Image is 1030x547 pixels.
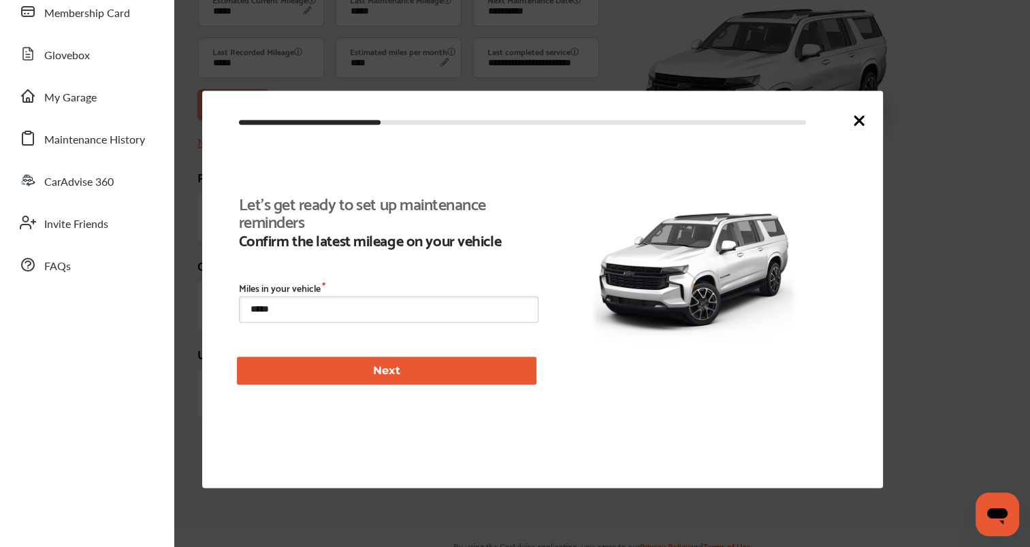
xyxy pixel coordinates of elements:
img: 50166_st0640_046.png [587,190,801,350]
b: Confirm the latest mileage on your vehicle [239,231,530,248]
span: Glovebox [44,47,90,65]
span: Membership Card [44,5,130,22]
a: Maintenance History [12,120,160,156]
button: Next [237,357,536,385]
a: Invite Friends [12,205,160,240]
span: My Garage [44,89,97,107]
a: Glovebox [12,36,160,71]
iframe: Button to launch messaging window [976,493,1019,536]
a: FAQs [12,247,160,282]
span: FAQs [44,258,71,276]
label: Miles in your vehicle [239,282,538,293]
span: Invite Friends [44,216,108,233]
span: CarAdvise 360 [44,173,114,191]
b: Let's get ready to set up maintenance reminders [239,194,530,229]
a: CarAdvise 360 [12,163,160,198]
a: My Garage [12,78,160,114]
span: Maintenance History [44,131,145,149]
